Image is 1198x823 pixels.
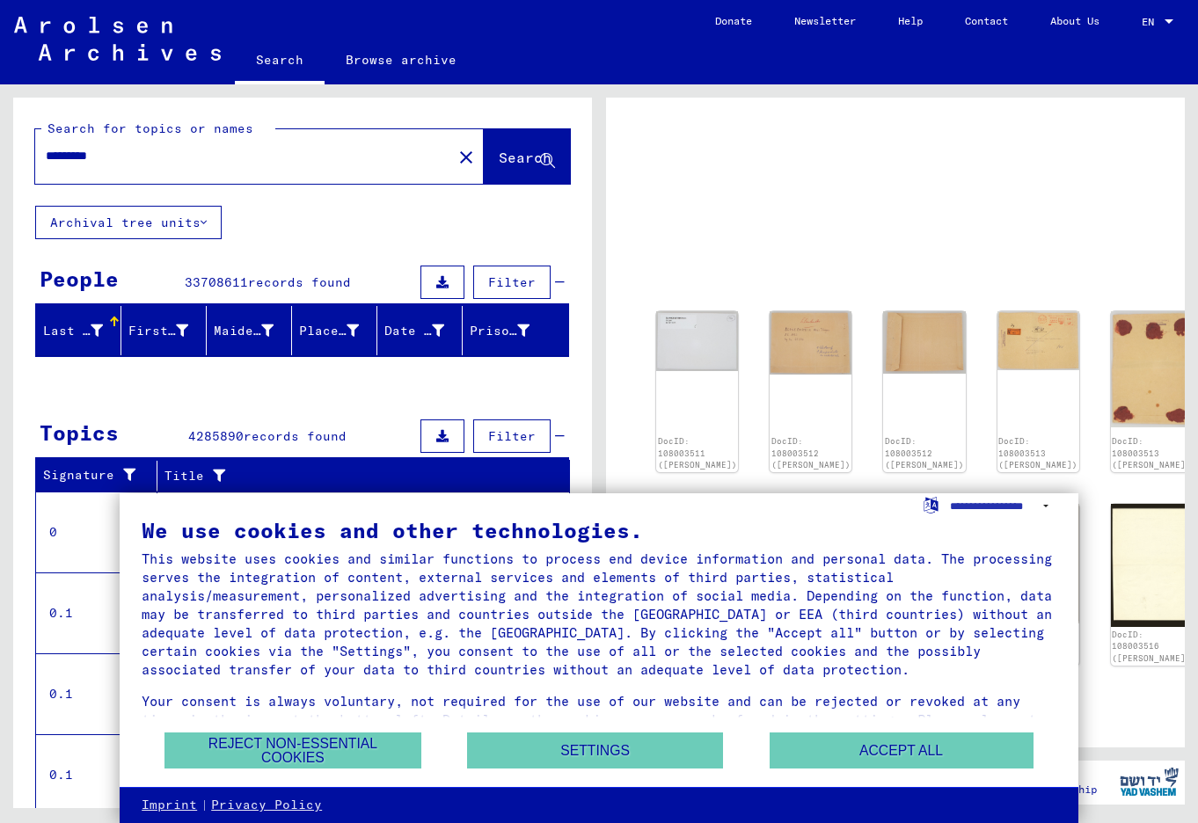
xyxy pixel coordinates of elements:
mat-header-cell: Last Name [36,306,121,355]
div: People [40,263,119,295]
span: records found [244,428,347,444]
div: Title [164,467,535,485]
button: Filter [473,266,551,299]
span: 33708611 [185,274,248,290]
button: Reject non-essential cookies [164,732,420,768]
img: 002.jpg [883,311,965,374]
mat-header-cell: First Name [121,306,207,355]
img: Arolsen_neg.svg [14,17,221,61]
img: 002.jpg [1111,311,1193,428]
button: Accept all [770,732,1034,768]
td: 0.1 [36,572,157,653]
button: Settings [467,732,723,768]
div: Last Name [43,317,125,345]
td: 0.1 [36,653,157,734]
a: Browse archive [325,39,478,81]
button: Archival tree units [35,206,222,239]
div: Maiden Name [214,322,274,340]
div: Date of Birth [384,317,466,345]
td: 0 [36,492,157,572]
div: We use cookies and other technologies. [142,520,1056,541]
mat-label: Search for topics or names [47,120,253,136]
div: Signature [43,466,143,484]
button: Search [484,129,570,184]
a: Privacy Policy [211,797,322,814]
mat-header-cell: Prisoner # [463,306,568,355]
mat-icon: close [456,147,477,168]
span: EN [1142,16,1161,28]
div: Place of Birth [299,322,359,340]
span: Filter [488,274,536,290]
a: Imprint [142,797,197,814]
div: Signature [43,462,161,490]
button: Filter [473,419,551,453]
a: DocID: 108003512 ([PERSON_NAME]) [771,436,851,470]
a: DocID: 108003513 ([PERSON_NAME]) [998,436,1077,470]
mat-header-cell: Maiden Name [207,306,292,355]
td: 0.1 [36,734,157,815]
span: records found [248,274,351,290]
div: Date of Birth [384,322,444,340]
a: DocID: 108003513 ([PERSON_NAME]) [1112,436,1191,470]
span: Filter [488,428,536,444]
div: Maiden Name [214,317,296,345]
a: DocID: 108003516 ([PERSON_NAME]) [1112,630,1191,663]
a: DocID: 108003511 ([PERSON_NAME]) [658,436,737,470]
mat-header-cell: Place of Birth [292,306,377,355]
img: 002.jpg [1111,504,1193,627]
button: Clear [449,139,484,174]
div: Last Name [43,322,103,340]
div: Prisoner # [470,317,552,345]
img: 001.jpg [770,311,851,375]
span: Search [499,149,552,166]
img: 001.jpg [656,311,738,371]
div: First Name [128,317,210,345]
div: Prisoner # [470,322,530,340]
div: Title [164,462,552,490]
div: Topics [40,417,119,448]
div: Your consent is always voluntary, not required for the use of our website and can be rejected or ... [142,692,1056,747]
a: Search [235,39,325,84]
div: This website uses cookies and similar functions to process end device information and personal da... [142,550,1056,679]
a: DocID: 108003512 ([PERSON_NAME]) [885,436,964,470]
img: yv_logo.png [1116,760,1182,804]
div: Place of Birth [299,317,381,345]
div: First Name [128,322,188,340]
mat-header-cell: Date of Birth [377,306,463,355]
span: 4285890 [188,428,244,444]
img: 001.jpg [997,311,1079,370]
